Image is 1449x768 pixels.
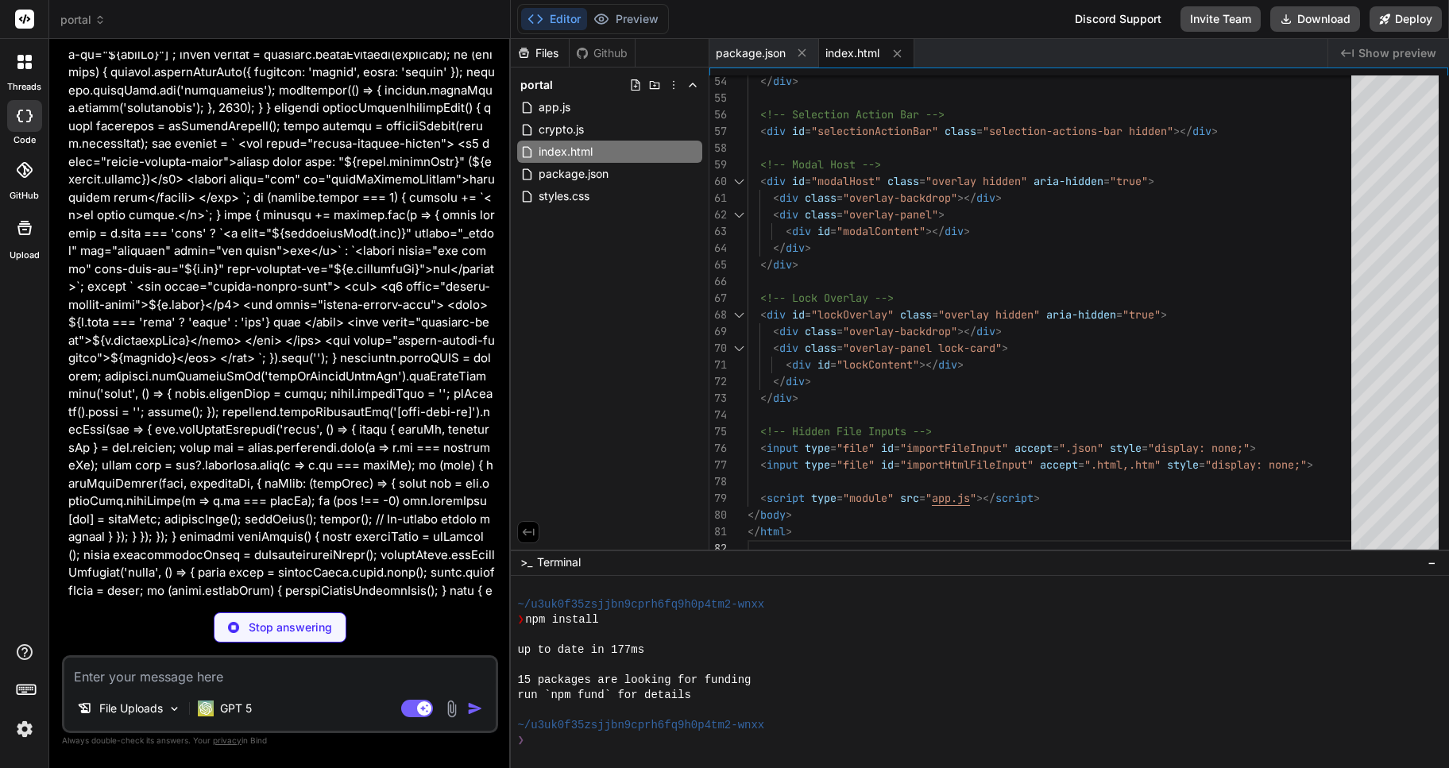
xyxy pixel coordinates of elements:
[709,440,727,457] div: 76
[709,390,727,407] div: 73
[773,257,792,272] span: div
[887,174,919,188] span: class
[517,718,764,733] span: ~/u3uk0f35zsjjbn9cprh6fq9h0p4tm2-wnxx
[805,124,811,138] span: =
[1103,174,1110,188] span: =
[11,716,38,743] img: settings
[900,491,919,505] span: src
[792,257,798,272] span: >
[779,341,798,355] span: div
[957,357,964,372] span: >
[792,224,811,238] span: div
[1014,441,1053,455] span: accept
[894,457,900,472] span: =
[760,441,767,455] span: <
[1205,457,1307,472] span: "display: none;"
[709,423,727,440] div: 75
[728,307,749,323] div: Click to collapse the range.
[786,524,792,538] span: >
[709,507,727,523] div: 80
[773,207,779,222] span: <
[938,307,1040,322] span: "overlay hidden"
[792,391,798,405] span: >
[792,357,811,372] span: div
[709,106,727,123] div: 56
[1142,441,1148,455] span: =
[830,357,837,372] span: =
[964,224,970,238] span: >
[837,491,843,505] span: =
[517,612,525,627] span: ❯
[779,207,798,222] span: div
[709,240,727,257] div: 64
[517,597,764,612] span: ~/u3uk0f35zsjjbn9cprh6fq9h0p4tm2-wnxx
[817,357,830,372] span: id
[709,490,727,507] div: 79
[570,45,635,61] div: Github
[805,191,837,205] span: class
[709,407,727,423] div: 74
[837,207,843,222] span: =
[786,374,805,388] span: div
[786,507,792,522] span: >
[709,73,727,90] div: 54
[10,189,39,203] label: GitHub
[932,307,938,322] span: =
[99,700,163,716] p: File Uploads
[760,391,773,405] span: </
[837,357,919,372] span: "lockContent"
[837,441,875,455] span: "file"
[786,241,805,255] span: div
[537,164,610,183] span: package.json
[760,257,773,272] span: </
[537,98,572,117] span: app.js
[932,491,970,505] span: app.js
[843,341,1002,355] span: "overlay-panel lock-card"
[709,373,727,390] div: 72
[709,223,727,240] div: 63
[709,190,727,206] div: 61
[537,142,594,161] span: index.html
[442,700,461,718] img: attachment
[760,107,945,122] span: <!-- Selection Action Bar -->
[811,307,894,322] span: "lockOverlay"
[517,643,644,658] span: up to date in 177ms
[786,357,792,372] span: <
[995,191,1002,205] span: >
[767,307,786,322] span: div
[10,249,40,262] label: Upload
[760,457,767,472] span: <
[760,424,932,438] span: <!-- Hidden File Inputs -->
[919,491,925,505] span: =
[709,140,727,156] div: 58
[976,124,983,138] span: =
[1161,307,1167,322] span: >
[925,224,945,238] span: ></
[709,273,727,290] div: 66
[779,324,798,338] span: div
[1040,457,1078,472] span: accept
[760,507,786,522] span: body
[1084,457,1161,472] span: ".html,.htm"
[837,341,843,355] span: =
[709,523,727,540] div: 81
[511,45,569,61] div: Files
[773,74,792,88] span: div
[1078,457,1084,472] span: =
[760,524,786,538] span: html
[760,491,767,505] span: <
[1122,307,1161,322] span: "true"
[213,735,241,745] span: privacy
[811,174,881,188] span: "modalHost"
[843,324,957,338] span: "overlay-backdrop"
[709,206,727,223] div: 62
[1428,554,1436,570] span: −
[900,441,1008,455] span: "importFileInput"
[792,174,805,188] span: id
[709,290,727,307] div: 67
[773,324,779,338] span: <
[811,124,938,138] span: "selectionActionBar"
[709,473,727,490] div: 78
[709,540,727,557] div: 82
[760,124,767,138] span: <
